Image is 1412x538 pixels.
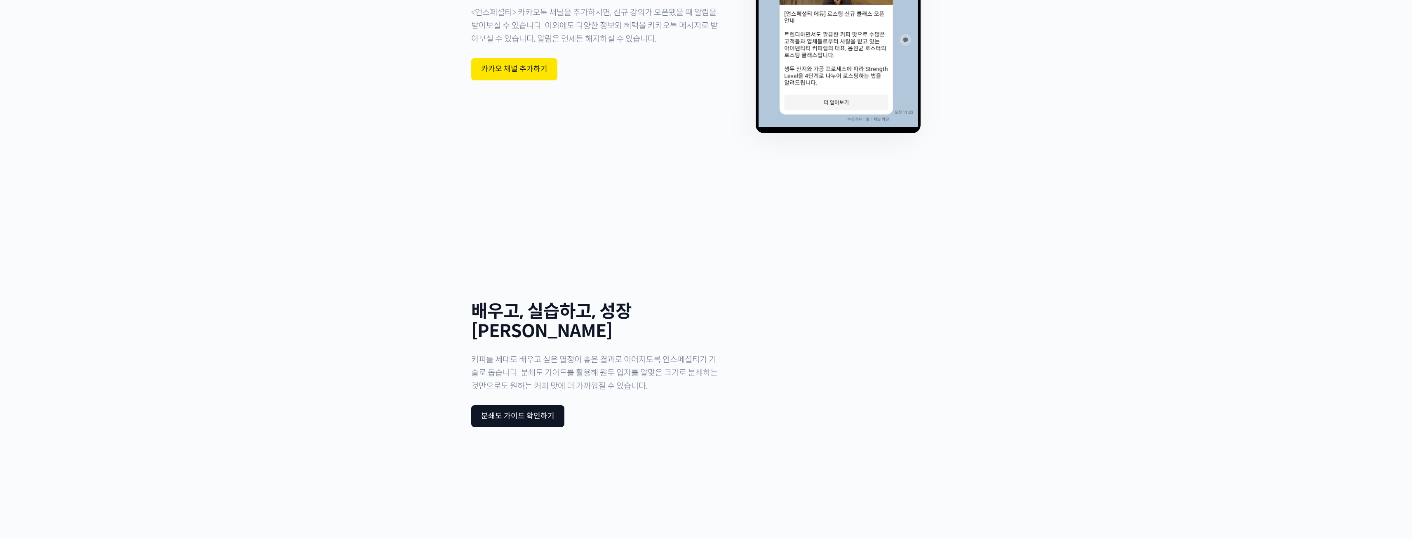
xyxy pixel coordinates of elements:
[127,274,137,280] span: 설정
[54,261,106,282] a: 대화
[2,261,54,282] a: 홈
[26,274,31,280] span: 홈
[471,6,723,46] p: <언스페셜티> 카카오톡 채널을 추가하시면, 신규 강의가 오픈됐을 때 알림을 받아보실 수 있습니다. 이외에도 다양한 정보와 혜택을 카카오톡 메시지로 받아보실 수 있습니다. 알림...
[75,274,85,281] span: 대화
[481,65,547,74] div: 카카오 채널 추가하기
[481,412,554,421] div: 분쇄도 가이드 확인하기
[471,353,723,393] p: 커피를 제대로 배우고 싶은 열정이 좋은 결과로 이어지도록 언스페셜티가 기술로 돕습니다. 분쇄도 가이드를 활용해 원두 입자를 알맞은 크기로 분쇄하는 것만으로도 원하는 커피 맛에...
[106,261,158,282] a: 설정
[471,302,723,341] h1: 배우고, 실습하고, 성장[PERSON_NAME]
